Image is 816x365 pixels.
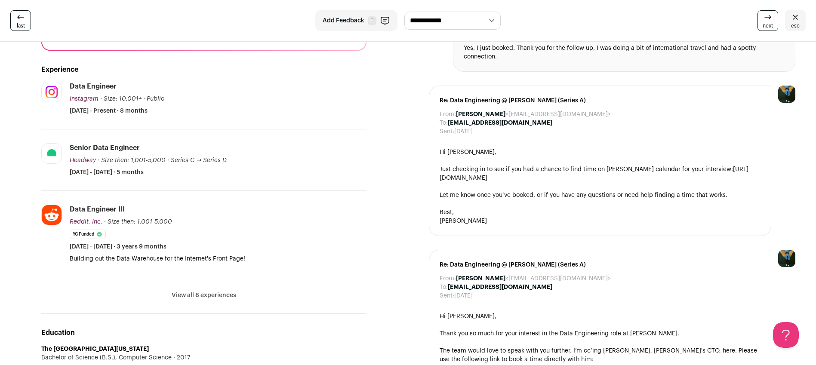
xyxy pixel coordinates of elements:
div: Bachelor of Science (B.S.), Computer Science [41,353,366,362]
div: Senior Data Engineer [70,143,140,153]
div: Data Engineer [70,82,117,91]
span: Series C → Series D [171,157,227,163]
b: [PERSON_NAME] [456,276,505,282]
span: [DATE] - [DATE] · 5 months [70,168,144,177]
div: The team would love to speak with you further. I’m cc’ing [PERSON_NAME], [PERSON_NAME]'s CTO, her... [440,347,761,364]
span: Re: Data Engineering @ [PERSON_NAME] (Series A) [440,261,761,269]
span: Add Feedback [323,16,364,25]
div: Best, [440,208,761,217]
div: [PERSON_NAME] [440,217,761,225]
iframe: Help Scout Beacon - Open [773,322,799,348]
b: [EMAIL_ADDRESS][DOMAIN_NAME] [448,120,552,126]
div: Just checking in to see if you had a chance to find time on [PERSON_NAME] calendar for your inter... [440,165,761,182]
span: Reddit, Inc. [70,219,102,225]
dt: From: [440,110,456,119]
p: Building out the Data Warehouse for the Internet's Front Page! [70,255,366,263]
dt: Sent: [440,291,454,300]
span: · Size: 10,001+ [100,96,142,102]
div: Hi [PERSON_NAME], [440,312,761,321]
span: 2017 [172,353,190,362]
h2: Experience [41,64,366,75]
span: Headway [70,157,96,163]
span: [DATE] - Present · 8 months [70,107,148,115]
dt: From: [440,274,456,283]
span: · Size then: 1,001-5,000 [98,157,166,163]
div: Yes, I just booked. Thank you for the follow up, I was doing a bit of international travel and ha... [464,44,785,61]
span: · Size then: 1,001-5,000 [104,219,172,225]
img: df8c45fae9a208325e1922597c1a422fcae04f20d45d1e79f72328b7adcbec56.jpg [42,205,62,225]
dd: [DATE] [454,291,473,300]
a: next [757,10,778,31]
a: last [10,10,31,31]
div: Hi [PERSON_NAME], [440,148,761,156]
h2: Education [41,328,366,338]
dt: To: [440,283,448,291]
img: a06d17424b9c07cc90ca39f2bf5c69672e190f7e04db5898a8bf75966d786239.jpg [42,82,62,102]
span: Instagram [70,96,99,102]
span: last [17,22,25,29]
strong: The [GEOGRAPHIC_DATA][US_STATE] [41,346,149,352]
span: Public [147,96,164,102]
span: F [368,16,376,25]
img: 8eef70dbde711552def4903d296cb548f309f9cfed04edcd25a162d636ad1692.jpg [42,144,62,163]
div: Thank you so much for your interest in the Data Engineering role at [PERSON_NAME]. [440,329,761,338]
div: Let me know once you’ve booked, or if you have any questions or need help finding a time that works. [440,191,761,199]
dt: To: [440,119,448,127]
span: [DATE] - [DATE] · 3 years 9 months [70,242,166,251]
dd: <[EMAIL_ADDRESS][DOMAIN_NAME]> [456,110,611,119]
span: next [763,22,773,29]
span: esc [791,22,800,29]
button: View all 8 experiences [172,291,236,300]
img: 12031951-medium_jpg [778,86,795,103]
dd: <[EMAIL_ADDRESS][DOMAIN_NAME]> [456,274,611,283]
b: [EMAIL_ADDRESS][DOMAIN_NAME] [448,284,552,290]
dt: Sent: [440,127,454,136]
img: 12031951-medium_jpg [778,250,795,267]
b: [PERSON_NAME] [456,111,505,117]
a: esc [785,10,806,31]
div: Data Engineer III [70,205,125,214]
span: Re: Data Engineering @ [PERSON_NAME] (Series A) [440,96,761,105]
dd: [DATE] [454,127,473,136]
span: · [167,156,169,165]
span: · [143,95,145,103]
li: YC Funded [70,230,106,239]
button: Add Feedback F [315,10,397,31]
